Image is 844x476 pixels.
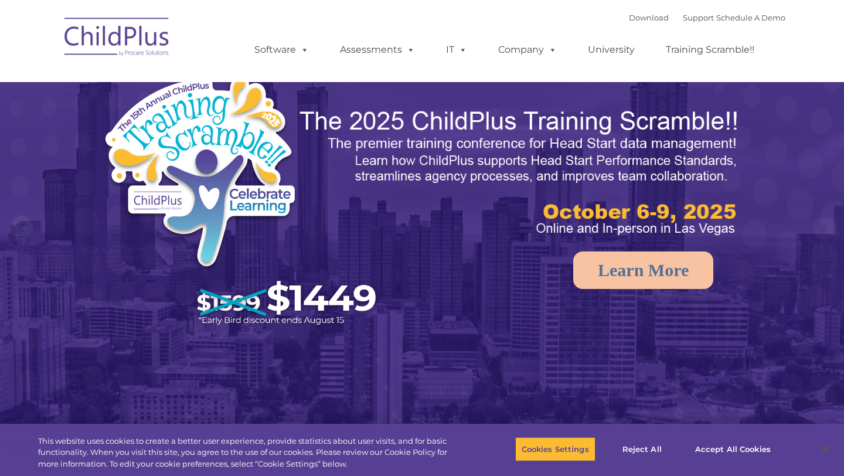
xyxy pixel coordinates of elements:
button: Reject All [605,437,679,461]
a: Assessments [328,38,427,62]
img: ChildPlus by Procare Solutions [59,9,176,68]
a: University [576,38,646,62]
font: | [629,13,785,22]
button: Close [812,436,838,462]
a: Download [629,13,669,22]
span: Last name [163,77,199,86]
a: Software [243,38,321,62]
button: Cookies Settings [515,437,595,461]
a: Company [486,38,569,62]
a: IT [434,38,479,62]
span: Phone number [163,125,213,134]
button: Accept All Cookies [689,437,777,461]
a: Schedule A Demo [716,13,785,22]
a: Training Scramble!! [654,38,766,62]
a: Learn More [573,251,713,289]
a: Support [683,13,714,22]
div: This website uses cookies to create a better user experience, provide statistics about user visit... [38,436,464,470]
